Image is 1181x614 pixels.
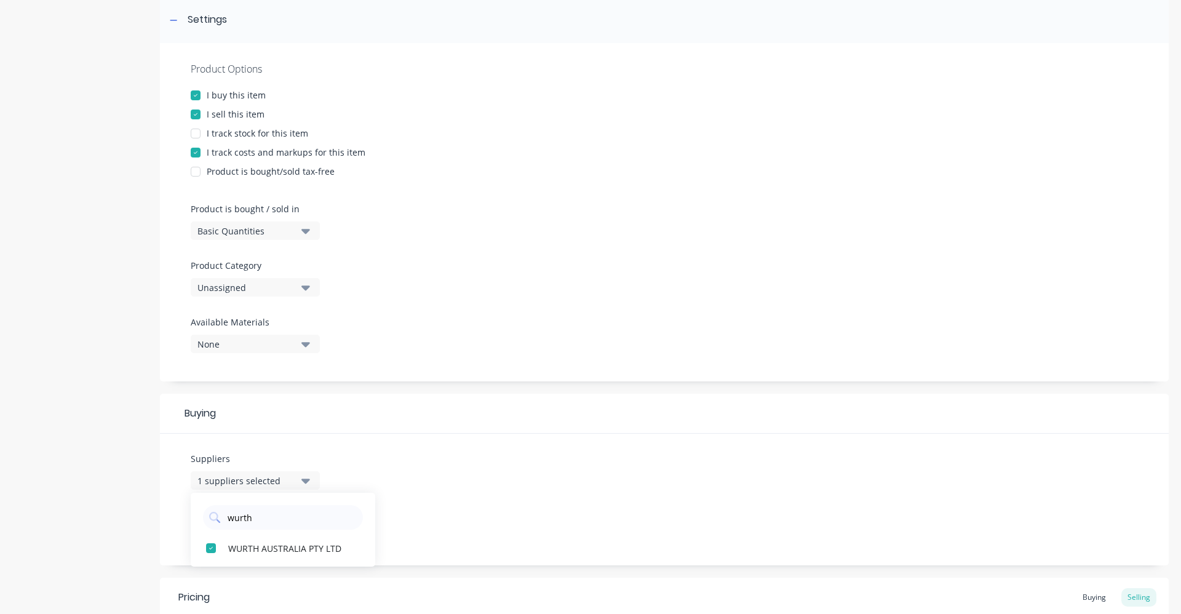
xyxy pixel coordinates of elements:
[191,452,320,465] label: Suppliers
[197,474,296,487] div: 1 suppliers selected
[191,221,320,240] button: Basic Quantities
[191,259,314,272] label: Product Category
[207,165,335,178] div: Product is bought/sold tax-free
[191,278,320,297] button: Unassigned
[207,146,365,159] div: I track costs and markups for this item
[197,225,296,237] div: Basic Quantities
[1121,588,1156,607] div: Selling
[197,281,296,294] div: Unassigned
[191,202,314,215] label: Product is bought / sold in
[207,108,264,121] div: I sell this item
[197,338,296,351] div: None
[207,89,266,102] div: I buy this item
[191,62,1138,76] div: Product Options
[207,127,308,140] div: I track stock for this item
[178,590,210,605] div: Pricing
[191,471,320,490] button: 1 suppliers selected
[160,394,1169,434] div: Buying
[188,12,227,28] div: Settings
[228,541,351,554] div: WURTH AUSTRALIA PTY LTD
[191,335,320,353] button: None
[1076,588,1112,607] div: Buying
[191,316,320,329] label: Available Materials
